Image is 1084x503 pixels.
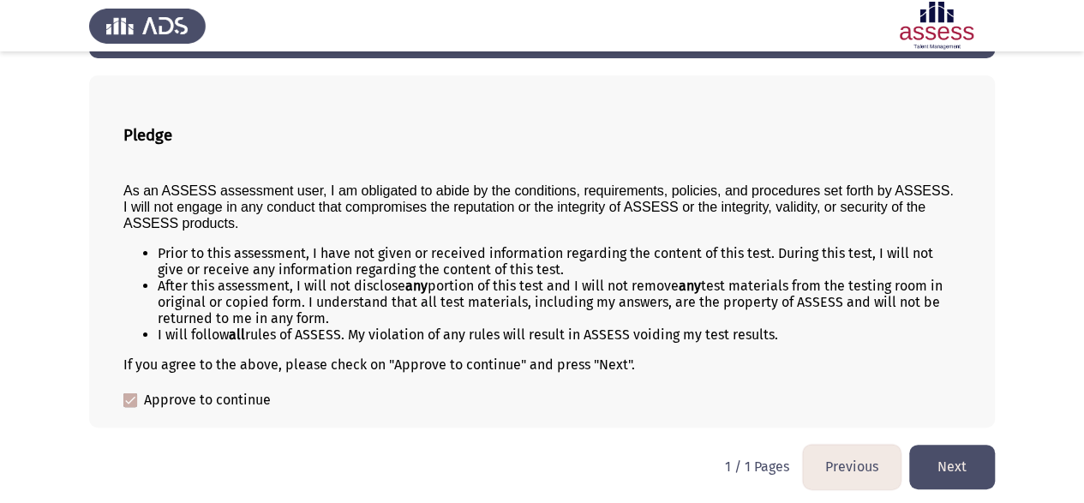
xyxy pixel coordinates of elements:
[123,183,954,231] span: As an ASSESS assessment user, I am obligated to abide by the conditions, requirements, policies, ...
[909,445,995,488] button: load next page
[803,445,901,488] button: load previous page
[89,2,206,50] img: Assess Talent Management logo
[123,126,172,145] b: Pledge
[878,2,995,50] img: Assessment logo of Development Assessment R1 (EN/AR)
[158,245,961,278] li: Prior to this assessment, I have not given or received information regarding the content of this ...
[158,278,961,326] li: After this assessment, I will not disclose portion of this test and I will not remove test materi...
[679,278,701,294] b: any
[144,390,271,410] span: Approve to continue
[229,326,245,343] b: all
[158,326,961,343] li: I will follow rules of ASSESS. My violation of any rules will result in ASSESS voiding my test re...
[725,458,789,475] p: 1 / 1 Pages
[123,356,961,373] div: If you agree to the above, please check on "Approve to continue" and press "Next".
[405,278,428,294] b: any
